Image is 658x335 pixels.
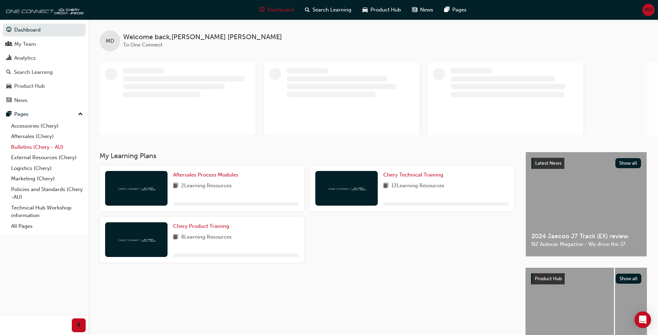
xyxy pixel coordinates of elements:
[3,108,86,121] button: Pages
[14,54,36,62] div: Analytics
[117,236,155,243] img: oneconnect
[370,6,401,14] span: Product Hub
[173,171,241,179] a: Aftersales Process Modules
[327,185,366,191] img: oneconnect
[357,3,407,17] a: car-iconProduct Hub
[14,96,27,104] div: News
[8,152,86,163] a: External Resources (Chery)
[173,223,229,229] span: Chery Product Training
[173,233,178,242] span: book-icon
[14,40,36,48] div: My Team
[383,171,446,179] a: Chery Technical Training
[173,222,232,230] a: Chery Product Training
[3,22,86,108] button: DashboardMy TeamAnalyticsSearch LearningProduct HubNews
[383,182,388,190] span: book-icon
[123,33,282,41] span: Welcome back , [PERSON_NAME] [PERSON_NAME]
[6,69,11,76] span: search-icon
[100,152,514,160] h3: My Learning Plans
[8,221,86,232] a: All Pages
[444,6,450,14] span: pages-icon
[535,276,562,282] span: Product Hub
[3,80,86,93] a: Product Hub
[8,131,86,142] a: Aftersales (Chery)
[531,273,641,284] a: Product HubShow all
[3,52,86,65] a: Analytics
[8,142,86,153] a: Bulletins (Chery - AU)
[615,158,641,168] button: Show all
[78,110,83,119] span: up-icon
[383,172,443,178] span: Chery Technical Training
[8,203,86,221] a: Technical Hub Workshop information
[106,37,114,45] span: MD
[535,160,562,166] span: Latest News
[8,163,86,174] a: Logistics (Chery)
[267,6,294,14] span: Dashboard
[3,3,83,17] img: oneconnect
[259,6,265,14] span: guage-icon
[76,321,82,330] span: prev-icon
[391,182,444,190] span: 13 Learning Resources
[3,24,86,36] a: Dashboard
[6,41,11,48] span: people-icon
[305,6,310,14] span: search-icon
[8,173,86,184] a: Marketing (Chery)
[452,6,467,14] span: Pages
[420,6,433,14] span: News
[8,121,86,131] a: Accessories (Chery)
[3,38,86,51] a: My Team
[362,6,368,14] span: car-icon
[634,311,651,328] div: Open Intercom Messenger
[117,185,155,191] img: oneconnect
[531,240,641,248] span: NZ Autocar Magazine - We drive the J7.
[14,68,53,76] div: Search Learning
[531,158,641,169] a: Latest NewsShow all
[173,182,178,190] span: book-icon
[6,55,11,61] span: chart-icon
[407,3,439,17] a: news-iconNews
[531,232,641,240] span: 2024 Jaecoo J7 Track (EX) review
[642,4,655,16] button: MD
[644,6,653,14] span: MD
[439,3,472,17] a: pages-iconPages
[14,110,28,118] div: Pages
[525,152,647,257] a: Latest NewsShow all2024 Jaecoo J7 Track (EX) reviewNZ Autocar Magazine - We drive the J7.
[254,3,299,17] a: guage-iconDashboard
[3,66,86,79] a: Search Learning
[616,274,642,284] button: Show all
[6,97,11,104] span: news-icon
[412,6,417,14] span: news-icon
[3,94,86,107] a: News
[181,233,232,242] span: 8 Learning Resources
[181,182,232,190] span: 2 Learning Resources
[6,83,11,89] span: car-icon
[123,42,162,48] span: To One Connect
[299,3,357,17] a: search-iconSearch Learning
[6,111,11,118] span: pages-icon
[14,82,45,90] div: Product Hub
[8,184,86,203] a: Policies and Standards (Chery -AU)
[313,6,351,14] span: Search Learning
[6,27,11,33] span: guage-icon
[173,172,238,178] span: Aftersales Process Modules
